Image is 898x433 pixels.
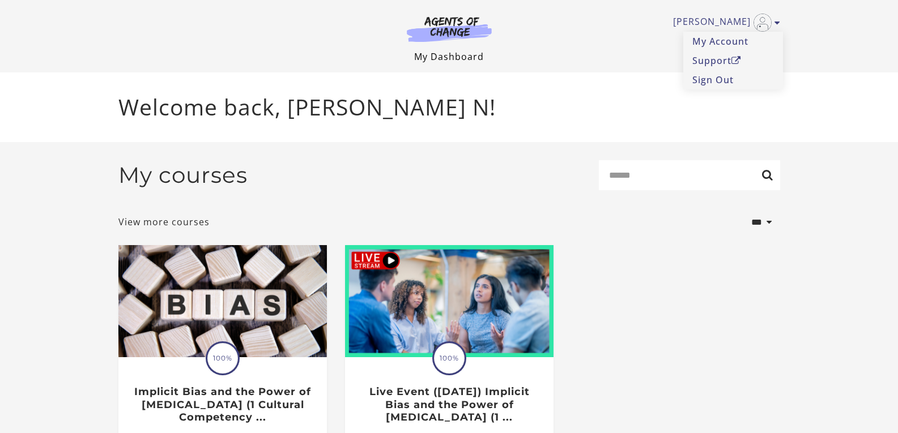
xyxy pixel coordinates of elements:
[683,51,783,70] a: SupportOpen in a new window
[118,162,248,188] h2: My courses
[118,91,780,124] p: Welcome back, [PERSON_NAME] N!
[683,32,783,51] a: My Account
[207,343,238,374] span: 100%
[673,14,774,32] a: Toggle menu
[118,215,210,229] a: View more courses
[434,343,465,374] span: 100%
[395,16,504,42] img: Agents of Change Logo
[731,56,741,65] i: Open in a new window
[683,70,783,89] a: Sign Out
[130,385,314,424] h3: Implicit Bias and the Power of [MEDICAL_DATA] (1 Cultural Competency ...
[414,50,484,63] a: My Dashboard
[357,385,541,424] h3: Live Event ([DATE]) Implicit Bias and the Power of [MEDICAL_DATA] (1 ...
